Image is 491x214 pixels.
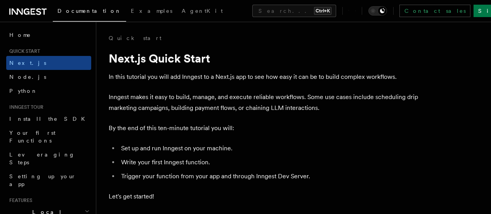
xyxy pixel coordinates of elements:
a: Home [6,28,91,42]
a: Install the SDK [6,112,91,126]
span: Leveraging Steps [9,151,75,165]
span: Documentation [57,8,121,14]
button: Search...Ctrl+K [252,5,336,17]
a: Setting up your app [6,169,91,191]
p: Inngest makes it easy to build, manage, and execute reliable workflows. Some use cases include sc... [109,92,419,113]
kbd: Ctrl+K [314,7,331,15]
span: Inngest tour [6,104,43,110]
a: Leveraging Steps [6,148,91,169]
a: Documentation [53,2,126,22]
a: Your first Functions [6,126,91,148]
span: Features [6,197,32,204]
a: Contact sales [399,5,470,17]
span: Install the SDK [9,116,90,122]
p: In this tutorial you will add Inngest to a Next.js app to see how easy it can be to build complex... [109,71,419,82]
li: Set up and run Inngest on your machine. [119,143,419,154]
span: Examples [131,8,172,14]
h1: Next.js Quick Start [109,51,419,65]
a: Next.js [6,56,91,70]
span: AgentKit [182,8,223,14]
a: Quick start [109,34,161,42]
button: Toggle dark mode [368,6,387,16]
span: Quick start [6,48,40,54]
span: Your first Functions [9,130,56,144]
a: Examples [126,2,177,21]
p: Let's get started! [109,191,419,202]
a: Node.js [6,70,91,84]
li: Trigger your function from your app and through Inngest Dev Server. [119,171,419,182]
span: Setting up your app [9,173,76,187]
li: Write your first Inngest function. [119,157,419,168]
span: Python [9,88,38,94]
span: Home [9,31,31,39]
a: Python [6,84,91,98]
p: By the end of this ten-minute tutorial you will: [109,123,419,134]
span: Next.js [9,60,46,66]
a: AgentKit [177,2,227,21]
span: Node.js [9,74,46,80]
